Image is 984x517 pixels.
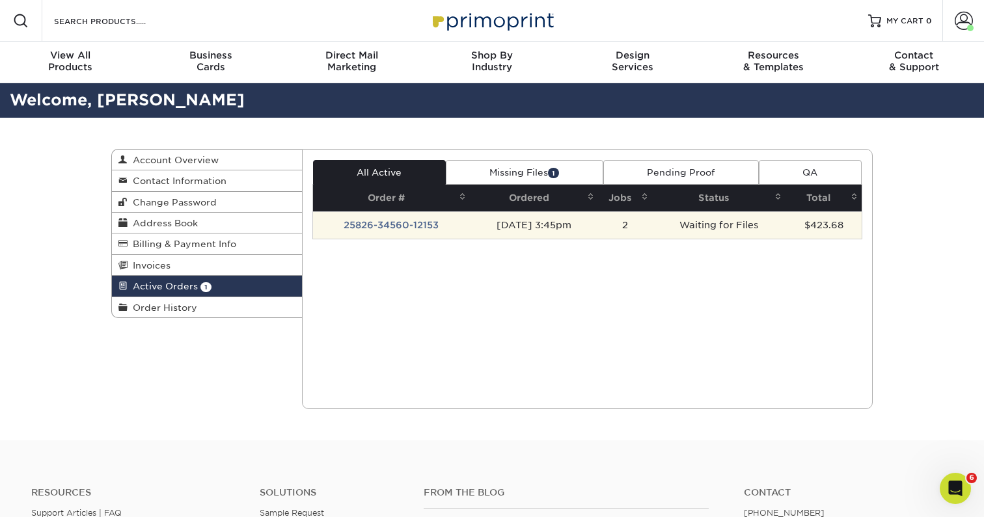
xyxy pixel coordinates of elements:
input: SEARCH PRODUCTS..... [53,13,180,29]
span: Invoices [128,260,171,271]
a: Resources& Templates [703,42,843,83]
a: Contact [744,487,953,498]
a: Invoices [112,255,302,276]
a: Direct MailMarketing [281,42,422,83]
span: Direct Mail [281,49,422,61]
span: 6 [966,473,977,483]
a: Change Password [112,192,302,213]
a: Shop ByIndustry [422,42,562,83]
span: 0 [926,16,932,25]
a: DesignServices [562,42,703,83]
span: Design [562,49,703,61]
a: Pending Proof [603,160,759,185]
td: 25826-34560-12153 [313,211,471,239]
span: 1 [548,168,559,178]
h4: From the Blog [424,487,709,498]
span: Billing & Payment Info [128,239,236,249]
a: BusinessCards [141,42,281,83]
span: 1 [200,282,212,292]
span: Address Book [128,218,198,228]
a: Billing & Payment Info [112,233,302,254]
th: Jobs [598,185,652,211]
span: Active Orders [128,281,198,291]
span: Change Password [128,197,217,207]
a: Contact& Support [843,42,984,83]
a: Missing Files1 [446,160,603,185]
span: Account Overview [128,155,219,165]
div: Marketing [281,49,422,73]
td: $423.68 [786,211,862,239]
th: Order # [313,185,471,211]
a: Order History [112,297,302,317]
th: Status [652,185,786,211]
a: Contact Information [112,170,302,191]
a: QA [759,160,862,185]
div: & Templates [703,49,843,73]
th: Ordered [470,185,598,211]
span: Contact Information [128,176,226,186]
div: & Support [843,49,984,73]
div: Industry [422,49,562,73]
span: Resources [703,49,843,61]
td: 2 [598,211,652,239]
th: Total [786,185,862,211]
a: Account Overview [112,150,302,170]
a: Address Book [112,213,302,233]
td: Waiting for Files [652,211,786,239]
a: All Active [313,160,446,185]
div: Cards [141,49,281,73]
img: Primoprint [427,7,557,34]
a: Active Orders 1 [112,276,302,297]
span: Shop By [422,49,562,61]
span: Contact [843,49,984,61]
span: MY CART [886,16,923,27]
div: Services [562,49,703,73]
td: [DATE] 3:45pm [470,211,598,239]
span: Business [141,49,281,61]
iframe: Intercom live chat [940,473,971,504]
span: Order History [128,302,197,313]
